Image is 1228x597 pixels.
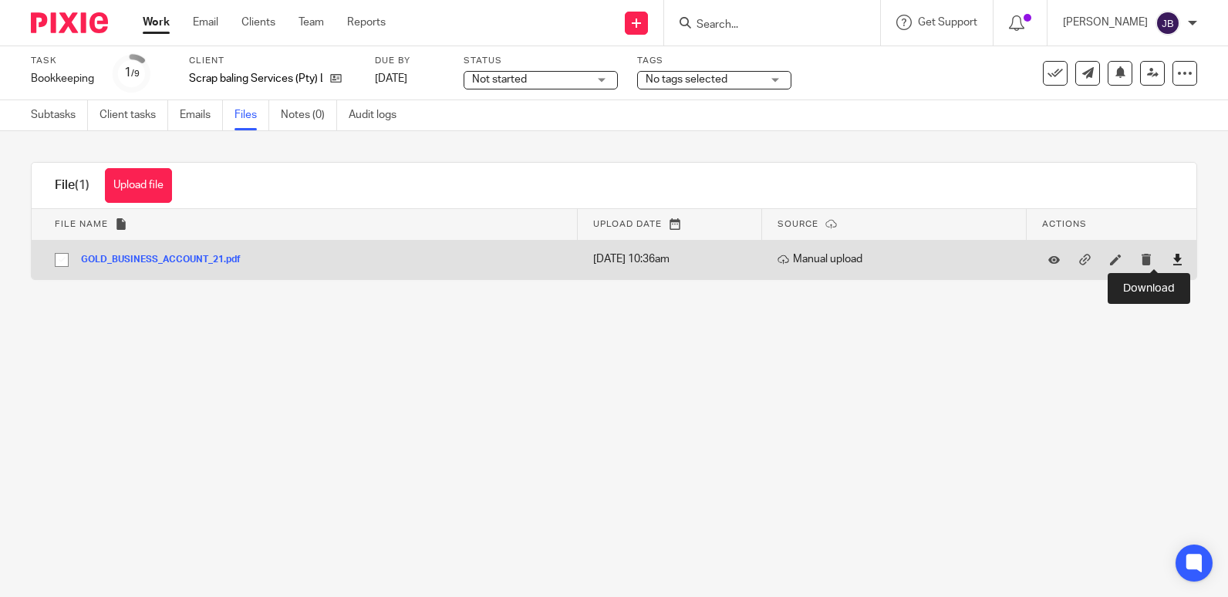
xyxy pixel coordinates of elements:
img: svg%3E [1155,11,1180,35]
label: Due by [375,55,444,67]
a: Audit logs [349,100,408,130]
small: /9 [131,69,140,78]
span: (1) [75,179,89,191]
label: Client [189,55,356,67]
a: Notes (0) [281,100,337,130]
a: Emails [180,100,223,130]
p: Manual upload [778,251,1019,267]
a: Client tasks [100,100,168,130]
a: Files [234,100,269,130]
img: Pixie [31,12,108,33]
span: No tags selected [646,74,727,85]
a: Work [143,15,170,30]
a: Team [299,15,324,30]
a: Email [193,15,218,30]
h1: File [55,177,89,194]
input: Select [47,245,76,275]
div: 1 [124,64,140,82]
span: Not started [472,74,527,85]
button: Upload file [105,168,172,203]
button: GOLD_BUSINESS_ACCOUNT_21.pdf [81,255,252,265]
span: Get Support [918,17,977,28]
div: Bookkeeping [31,71,94,86]
span: Actions [1042,220,1087,228]
label: Tags [637,55,791,67]
a: Reports [347,15,386,30]
span: [DATE] [375,73,407,84]
span: File name [55,220,108,228]
label: Status [464,55,618,67]
p: Scrap baling Services (Pty) Ltd [189,71,322,86]
p: [PERSON_NAME] [1063,15,1148,30]
a: Clients [241,15,275,30]
span: Source [778,220,818,228]
p: [DATE] 10:36am [593,251,754,267]
a: Subtasks [31,100,88,130]
span: Upload date [593,220,662,228]
input: Search [695,19,834,32]
a: Download [1172,251,1183,267]
label: Task [31,55,94,67]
